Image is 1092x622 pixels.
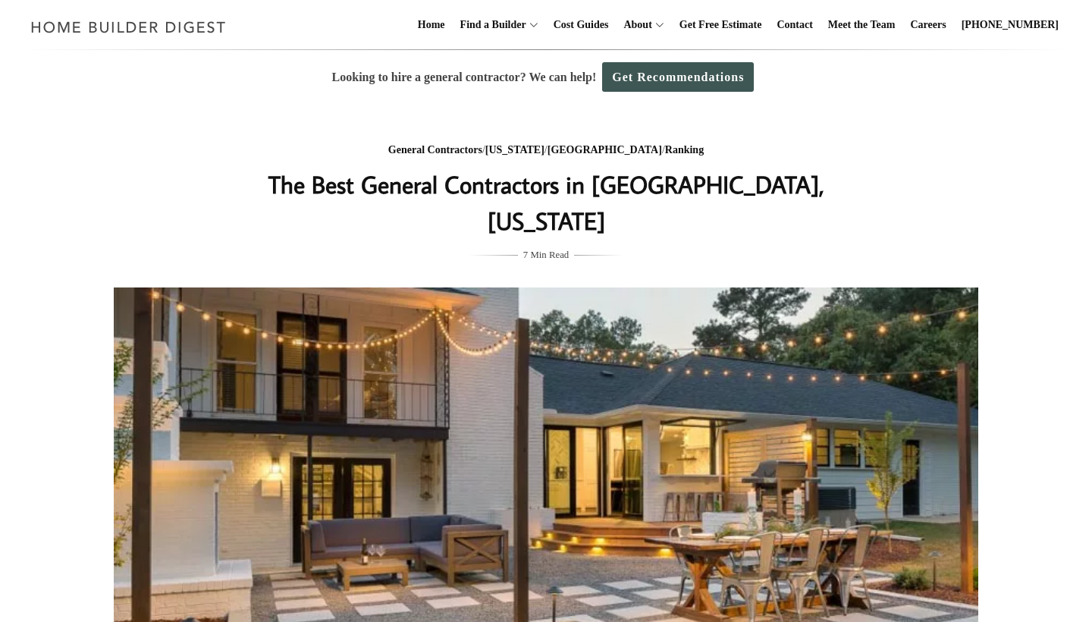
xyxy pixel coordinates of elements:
[243,166,849,239] h1: The Best General Contractors in [GEOGRAPHIC_DATA], [US_STATE]
[617,1,651,49] a: About
[548,1,615,49] a: Cost Guides
[673,1,768,49] a: Get Free Estimate
[523,247,569,263] span: 7 Min Read
[24,12,233,42] img: Home Builder Digest
[485,144,544,155] a: [US_STATE]
[770,1,818,49] a: Contact
[955,1,1065,49] a: [PHONE_NUMBER]
[602,62,754,92] a: Get Recommendations
[905,1,952,49] a: Careers
[665,144,704,155] a: Ranking
[822,1,902,49] a: Meet the Team
[412,1,451,49] a: Home
[548,144,662,155] a: [GEOGRAPHIC_DATA]
[243,141,849,160] div: / / /
[388,144,482,155] a: General Contractors
[454,1,526,49] a: Find a Builder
